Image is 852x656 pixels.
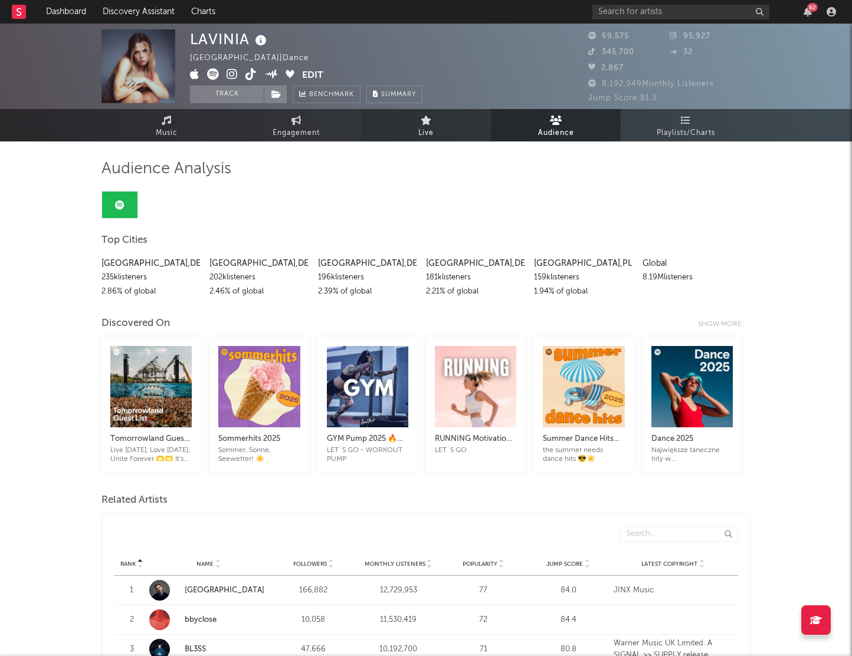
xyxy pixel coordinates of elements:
[185,586,264,594] a: [GEOGRAPHIC_DATA]
[120,644,143,655] div: 3
[588,32,629,40] span: 69,575
[273,126,320,140] span: Engagement
[435,420,516,455] a: RUNNING Motivation 2025 🔥🍑LET`S GO
[592,5,769,19] input: Search for artists
[110,420,192,464] a: Tomorrowland Guest ListLive [DATE], Love [DATE], Unite Forever 🫶🫶 It's the sound of Tomorrowland!
[444,644,523,655] div: 71
[435,432,516,446] div: RUNNING Motivation 2025 🔥🍑
[231,109,361,141] a: Engagement
[588,64,624,72] span: 2,867
[218,446,300,464] div: Sommer, Sonne, Seewetter! ☀️
[120,585,143,596] div: 1
[444,614,523,626] div: 72
[110,432,192,446] div: Tomorrowland Guest List
[359,644,438,655] div: 10,192,700
[651,420,733,464] a: Dance 2025Największe taneczne hity w [GEOGRAPHIC_DATA].
[309,88,354,102] span: Benchmark
[156,126,178,140] span: Music
[120,561,136,568] span: Rank
[426,285,525,299] div: 2.21 % of global
[588,80,714,88] span: 8,192,949 Monthly Listeners
[209,285,309,299] div: 2.46 % of global
[293,561,327,568] span: Followers
[426,256,525,271] div: [GEOGRAPHIC_DATA] , DE
[529,644,608,655] div: 80.8
[588,94,657,102] span: Jump Score: 81.3
[101,256,201,271] div: [GEOGRAPHIC_DATA] , DE
[538,126,574,140] span: Audience
[218,432,300,446] div: Sommerhits 2025
[327,446,408,464] div: LET`S GO - WORKOUT PUMP
[327,432,408,446] div: GYM Pump 2025 🔥🍑 BEASTMODE
[588,48,634,56] span: 345,700
[546,561,583,568] span: Jump Score
[318,285,417,299] div: 2.39 % of global
[365,561,425,568] span: Monthly Listeners
[274,644,353,655] div: 47,666
[359,614,438,626] div: 11,530,419
[804,7,812,17] button: 62
[190,85,264,103] button: Track
[190,51,322,65] div: [GEOGRAPHIC_DATA] | Dance
[218,420,300,464] a: Sommerhits 2025Sommer, Sonne, Seewetter! ☀️
[698,317,751,331] div: Show more
[643,271,742,285] div: 8.19M listeners
[149,580,268,601] a: [GEOGRAPHIC_DATA]
[101,285,201,299] div: 2.86 % of global
[620,526,738,542] input: Search...
[209,271,309,285] div: 202k listeners
[359,585,438,596] div: 12,729,953
[491,109,621,141] a: Audience
[101,109,231,141] a: Music
[101,493,168,507] span: Related Artists
[101,233,148,248] span: Top Cities
[110,446,192,464] div: Live [DATE], Love [DATE], Unite Forever 🫶🫶 It's the sound of Tomorrowland!
[643,256,742,271] div: Global
[190,29,270,49] div: LAVINIA
[185,645,206,653] a: BL3SS
[621,109,751,141] a: Playlists/Charts
[101,271,201,285] div: 235k listeners
[534,285,633,299] div: 1.94 % of global
[670,48,693,56] span: 32
[274,614,353,626] div: 10,058
[302,68,323,83] button: Edit
[318,256,417,271] div: [GEOGRAPHIC_DATA] , DE
[463,561,497,568] span: Popularity
[444,585,523,596] div: 77
[657,126,715,140] span: Playlists/Charts
[543,432,624,446] div: Summer Dance Hits 2025
[670,32,710,40] span: 95,927
[196,561,214,568] span: Name
[418,126,434,140] span: Live
[641,561,697,568] span: Latest Copyright
[327,420,408,464] a: GYM Pump 2025 🔥🍑 BEASTMODELET`S GO - WORKOUT PUMP
[543,420,624,464] a: Summer Dance Hits 2025the summer needs dance hits 😎☀️
[185,616,217,624] a: bbyclose
[651,432,733,446] div: Dance 2025
[435,446,516,455] div: LET`S GO
[529,614,608,626] div: 84.4
[381,91,416,98] span: Summary
[534,271,633,285] div: 159k listeners
[101,317,170,331] div: Discovered On
[293,85,361,103] a: Benchmark
[101,162,231,176] span: Audience Analysis
[209,256,309,271] div: [GEOGRAPHIC_DATA] , DE
[149,609,268,630] a: bbyclose
[120,614,143,626] div: 2
[534,256,633,271] div: [GEOGRAPHIC_DATA] , PL
[361,109,491,141] a: Live
[543,446,624,464] div: the summer needs dance hits 😎☀️
[274,585,353,596] div: 166,882
[651,446,733,464] div: Największe taneczne hity w [GEOGRAPHIC_DATA].
[426,271,525,285] div: 181k listeners
[366,85,422,103] button: Summary
[529,585,608,596] div: 84.0
[807,3,818,12] div: 62
[318,271,417,285] div: 196k listeners
[614,585,732,596] div: JINX Music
